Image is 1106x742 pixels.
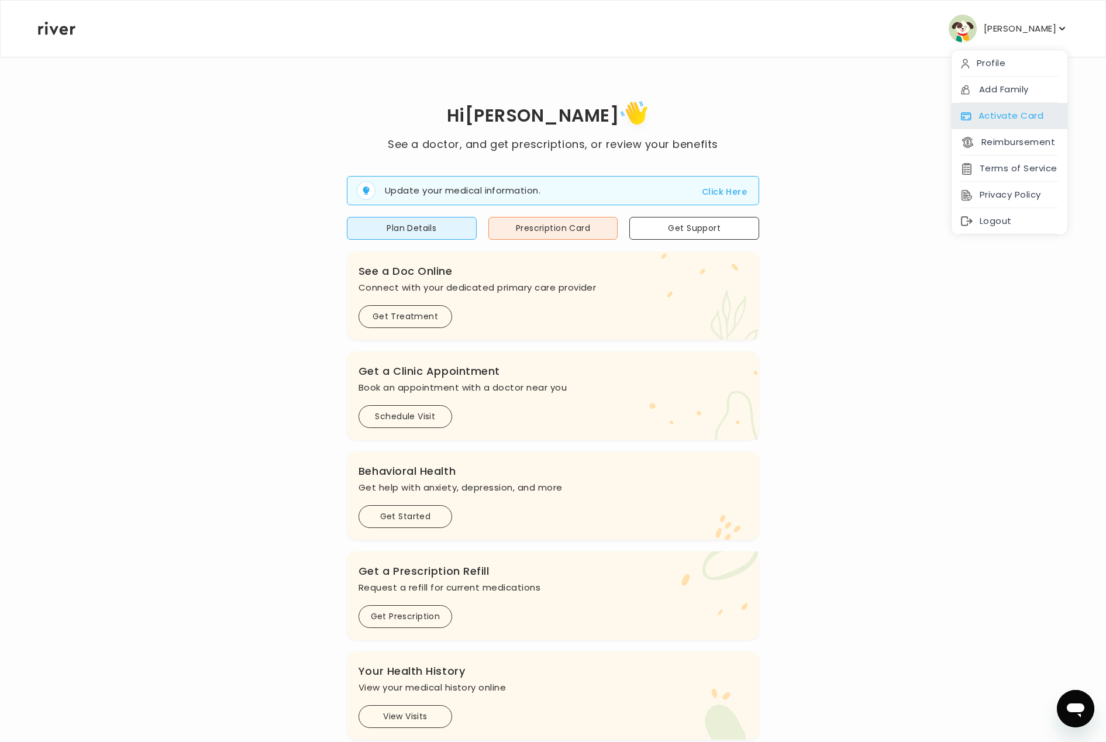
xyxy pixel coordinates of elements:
[347,217,477,240] button: Plan Details
[952,208,1067,234] div: Logout
[359,463,747,479] h3: Behavioral Health
[359,705,452,728] button: View Visits
[488,217,618,240] button: Prescription Card
[359,363,747,379] h3: Get a Clinic Appointment
[359,479,747,496] p: Get help with anxiety, depression, and more
[359,405,452,428] button: Schedule Visit
[359,505,452,528] button: Get Started
[952,77,1067,103] div: Add Family
[952,50,1067,77] div: Profile
[359,663,747,679] h3: Your Health History
[385,184,540,198] p: Update your medical information.
[702,185,747,199] button: Click Here
[961,134,1055,150] button: Reimbursement
[359,679,747,696] p: View your medical history online
[629,217,759,240] button: Get Support
[359,379,747,396] p: Book an appointment with a doctor near you
[388,136,718,153] p: See a doctor, and get prescriptions, or review your benefits
[952,182,1067,208] div: Privacy Policy
[984,20,1056,37] p: [PERSON_NAME]
[359,605,452,628] button: Get Prescription
[359,563,747,579] h3: Get a Prescription Refill
[359,279,747,296] p: Connect with your dedicated primary care provider
[949,15,977,43] img: user avatar
[359,579,747,596] p: Request a refill for current medications
[359,263,747,279] h3: See a Doc Online
[1057,690,1094,727] iframe: Button to launch messaging window
[359,305,452,328] button: Get Treatment
[388,97,718,136] h1: Hi [PERSON_NAME]
[952,156,1067,182] div: Terms of Service
[949,15,1068,43] button: user avatar[PERSON_NAME]
[952,103,1067,129] div: Activate Card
